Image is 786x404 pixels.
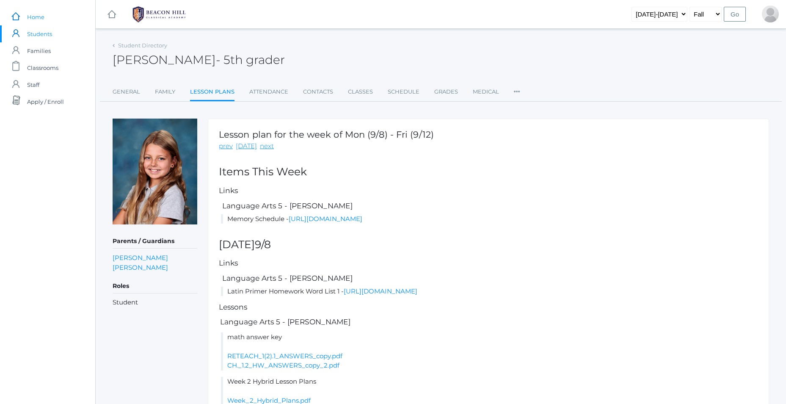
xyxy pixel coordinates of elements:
h5: Roles [113,279,197,293]
span: Classrooms [27,59,58,76]
li: math answer key [221,332,758,371]
a: Lesson Plans [190,83,234,102]
h1: Lesson plan for the week of Mon (9/8) - Fri (9/12) [219,130,434,139]
h5: Links [219,259,758,267]
a: Grades [434,83,458,100]
h2: [PERSON_NAME] [113,53,285,66]
h5: Language Arts 5 - [PERSON_NAME] [219,318,758,326]
a: Contacts [303,83,333,100]
img: BHCALogos-05-308ed15e86a5a0abce9b8dd61676a3503ac9727e845dece92d48e8588c001991.png [127,4,191,25]
span: Home [27,8,44,25]
a: RETEACH_1(2).1_ANSWERS_copy.pdf [227,352,342,360]
span: Students [27,25,52,42]
img: Louisa Hamilton [113,119,197,224]
a: General [113,83,140,100]
span: Staff [27,76,39,93]
a: Student Directory [118,42,167,49]
a: prev [219,141,233,151]
a: Schedule [388,83,419,100]
input: Go [724,7,746,22]
span: - 5th grader [216,53,285,67]
a: Attendance [249,83,288,100]
span: 9/8 [255,238,271,251]
h5: Links [219,187,758,195]
a: Family [155,83,175,100]
h2: [DATE] [219,239,758,251]
a: [PERSON_NAME] [113,263,168,272]
h2: Items This Week [219,166,758,178]
a: CH._1.2_HW_ANSWERS_copy_2.pdf [227,361,339,369]
h5: Language Arts 5 - [PERSON_NAME] [221,274,758,282]
span: Apply / Enroll [27,93,64,110]
li: Student [113,298,197,307]
h5: Parents / Guardians [113,234,197,249]
a: Classes [348,83,373,100]
div: Clara Hamilton [762,6,779,22]
a: [DATE] [236,141,257,151]
li: Latin Primer Homework Word List 1 - [221,287,758,296]
a: [URL][DOMAIN_NAME] [289,215,362,223]
a: [PERSON_NAME] [113,253,168,263]
a: Medical [473,83,499,100]
h5: Lessons [219,303,758,311]
a: next [260,141,274,151]
li: Memory Schedule - [221,214,758,224]
span: Families [27,42,51,59]
a: [URL][DOMAIN_NAME] [344,287,417,295]
h5: Language Arts 5 - [PERSON_NAME] [221,202,758,210]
